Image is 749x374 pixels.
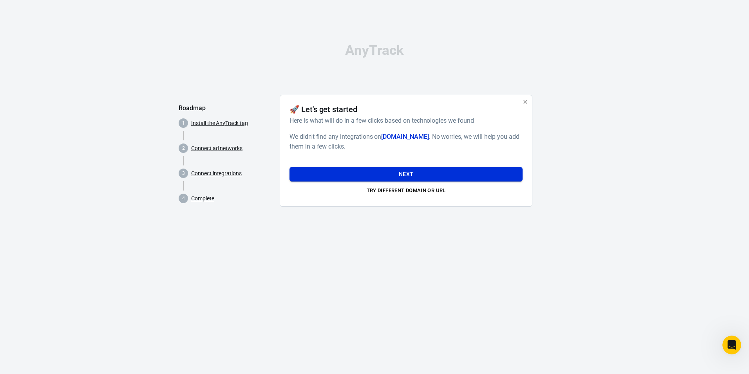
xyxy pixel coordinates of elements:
a: Connect ad networks [191,144,242,153]
text: 4 [182,196,185,201]
h6: We didn't find any integrations on . No worries, we will help you add them in a few clicks. [289,132,523,151]
a: Complete [191,194,214,203]
text: 1 [182,120,185,126]
iframe: Intercom live chat [722,336,741,354]
span: [DOMAIN_NAME] [381,133,429,140]
text: 2 [182,145,185,151]
h4: 🚀 Let's get started [289,105,357,114]
button: Next [289,167,523,182]
h5: Roadmap [179,104,273,112]
a: Install the AnyTrack tag [191,119,248,127]
a: Connect integrations [191,169,242,178]
h6: Here is what will do in a few clicks based on technologies we found [289,116,519,125]
text: 3 [182,171,185,176]
div: AnyTrack [179,44,570,57]
button: Try different domain or url [289,185,523,197]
